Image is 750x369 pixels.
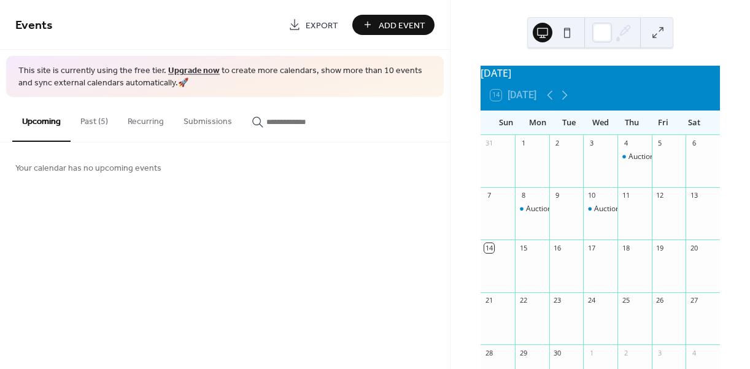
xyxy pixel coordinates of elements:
[689,243,698,252] div: 20
[583,204,617,214] div: Auction
[679,111,710,135] div: Sat
[174,97,242,141] button: Submissions
[621,348,630,357] div: 2
[553,191,562,200] div: 9
[689,191,698,200] div: 13
[481,66,720,80] div: [DATE]
[168,63,220,79] a: Upgrade now
[587,296,596,305] div: 24
[587,191,596,200] div: 10
[484,139,493,148] div: 31
[689,296,698,305] div: 27
[655,296,665,305] div: 26
[587,139,596,148] div: 3
[689,139,698,148] div: 6
[279,15,347,35] a: Export
[585,111,616,135] div: Wed
[655,243,665,252] div: 19
[484,243,493,252] div: 14
[352,15,435,35] button: Add Event
[621,191,630,200] div: 11
[519,191,528,200] div: 8
[484,348,493,357] div: 28
[519,243,528,252] div: 15
[628,152,654,162] div: Auction
[484,296,493,305] div: 21
[490,111,522,135] div: Sun
[621,243,630,252] div: 18
[71,97,118,141] button: Past (5)
[553,348,562,357] div: 30
[655,191,665,200] div: 12
[617,152,652,162] div: Auction
[379,19,425,32] span: Add Event
[12,97,71,142] button: Upcoming
[118,97,174,141] button: Recurring
[553,296,562,305] div: 23
[15,14,53,37] span: Events
[553,139,562,148] div: 2
[553,111,584,135] div: Tue
[519,139,528,148] div: 1
[515,204,549,214] div: Auction
[526,204,552,214] div: Auction
[519,348,528,357] div: 29
[648,111,679,135] div: Fri
[522,111,553,135] div: Mon
[594,204,620,214] div: Auction
[18,65,431,89] span: This site is currently using the free tier. to create more calendars, show more than 10 events an...
[621,296,630,305] div: 25
[553,243,562,252] div: 16
[519,296,528,305] div: 22
[655,139,665,148] div: 5
[587,348,596,357] div: 1
[587,243,596,252] div: 17
[616,111,648,135] div: Thu
[484,191,493,200] div: 7
[306,19,338,32] span: Export
[15,162,161,175] span: Your calendar has no upcoming events
[689,348,698,357] div: 4
[655,348,665,357] div: 3
[621,139,630,148] div: 4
